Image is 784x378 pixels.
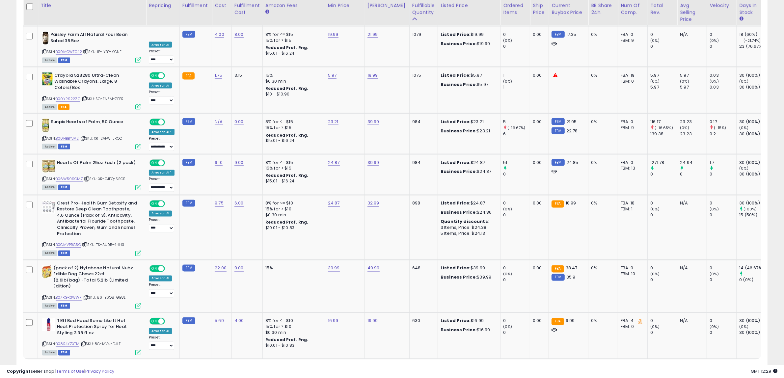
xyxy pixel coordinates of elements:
div: $15.01 - $16.24 [265,51,320,56]
div: 5.97 [650,84,677,90]
small: (0%) [739,79,748,84]
div: 8% for <= $10 [265,201,320,206]
span: 22.78 [566,128,578,134]
div: 14 (46.67%) [739,265,766,271]
b: Listed Price: [441,119,471,125]
div: 0 [650,32,677,38]
small: FBA [552,265,564,273]
div: Listed Price [441,2,498,9]
img: 51i6XqN+udL._SL40_.jpg [42,265,52,279]
small: FBM [552,127,564,134]
a: 9.00 [234,265,244,272]
div: $24.87 [441,201,495,206]
b: Business Price: [441,40,477,47]
div: Preset: [149,49,175,64]
div: ASIN: [42,201,141,256]
div: $23.21 [441,128,495,134]
a: 16.99 [328,318,338,324]
b: Quantity discounts [441,219,488,225]
a: 32.99 [367,200,379,207]
div: FBM: 10 [621,271,642,277]
div: 0 [503,32,530,38]
span: | SKU: 86-B6Q8-GE8L [83,295,125,300]
a: 24.87 [328,200,340,207]
a: B08R4YZXTM [56,341,79,347]
a: 39.99 [328,265,340,272]
div: 0 [650,201,677,206]
div: 0% [591,201,613,206]
b: Listed Price: [441,265,471,271]
a: 1.75 [215,72,222,79]
div: 0.00 [533,119,544,125]
div: 23.23 [680,119,707,125]
a: Terms of Use [56,368,84,374]
span: ON [150,266,158,271]
span: 38.47 [566,265,578,271]
span: All listings currently available for purchase on Amazon [42,251,57,256]
div: 0% [591,32,613,38]
small: FBM [182,265,195,272]
b: Reduced Prof. Rng. [265,45,309,50]
div: Amazon Fees [265,2,322,9]
div: Ordered Items [503,2,527,16]
div: 3.15 [234,72,257,78]
img: 51dyCoYLRkL._SL40_.jpg [42,160,55,173]
img: 41oBH8IuODL._SL40_.jpg [42,318,55,331]
div: 0 [503,277,530,283]
img: 51CxEpj04fL._SL40_.jpg [42,201,55,214]
div: Velocity [710,2,734,9]
span: OFF [164,160,175,166]
div: $39.99 [441,275,495,281]
span: ON [150,160,158,166]
div: 648 [412,265,433,271]
div: 5.97 [680,72,707,78]
div: Preset: [149,283,175,298]
div: 0 [650,212,677,218]
div: 0 [680,172,707,177]
div: FBA: 0 [621,32,642,38]
a: 19.99 [328,31,338,38]
div: 0.00 [533,160,544,166]
div: Amazon AI * [149,129,175,135]
div: [PERSON_NAME] [367,2,407,9]
span: All listings currently available for purchase on Amazon [42,104,57,110]
span: FBM [58,185,70,190]
b: (pack of 2) Nylabone Natural Nubz Edible Dog Chews 22ct. (2.6lb/bag) -Total 5.2lb (Limited Edition) [53,265,133,291]
b: Reduced Prof. Rng. [265,220,309,225]
div: 15 (50%) [739,212,766,218]
div: BB Share 24h. [591,2,615,16]
small: (-16.65%) [655,125,673,130]
small: (0%) [710,79,719,84]
div: FBM: 0 [621,78,642,84]
div: 23 (76.67%) [739,43,766,49]
a: 9.75 [215,200,224,207]
a: 23.21 [328,119,338,125]
a: B0CMVPRG5G [56,242,81,248]
div: ASIN: [42,119,141,149]
div: 6 [503,131,530,137]
div: 30 (100%) [739,160,766,166]
div: $23.21 [441,119,495,125]
small: (0%) [650,207,660,212]
div: 30 (100%) [739,201,766,206]
div: : [441,219,495,225]
div: 30 (100%) [739,131,766,137]
span: | SKU: XR-OJFQ-5SGB [84,176,125,182]
div: 15% for > $10 [265,206,320,212]
small: (0%) [503,207,512,212]
b: Listed Price: [441,200,471,206]
a: 24.87 [328,159,340,166]
img: 51tY2P7qt2L._SL40_.jpg [42,72,53,86]
b: Crayola 523280 Ultra-Clean Washable Crayons, Large, 8 Colors/Box [54,72,134,93]
div: 0% [591,160,613,166]
div: Amazon AI [149,83,172,89]
small: FBM [182,31,195,38]
div: 0% [591,265,613,271]
b: Reduced Prof. Rng. [265,132,309,138]
div: Total Rev. [650,2,674,16]
div: Ship Price [533,2,546,16]
span: All listings currently available for purchase on Amazon [42,144,57,149]
div: 0 [650,43,677,49]
div: 8% for <= $15 [265,32,320,38]
small: (0%) [650,79,660,84]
